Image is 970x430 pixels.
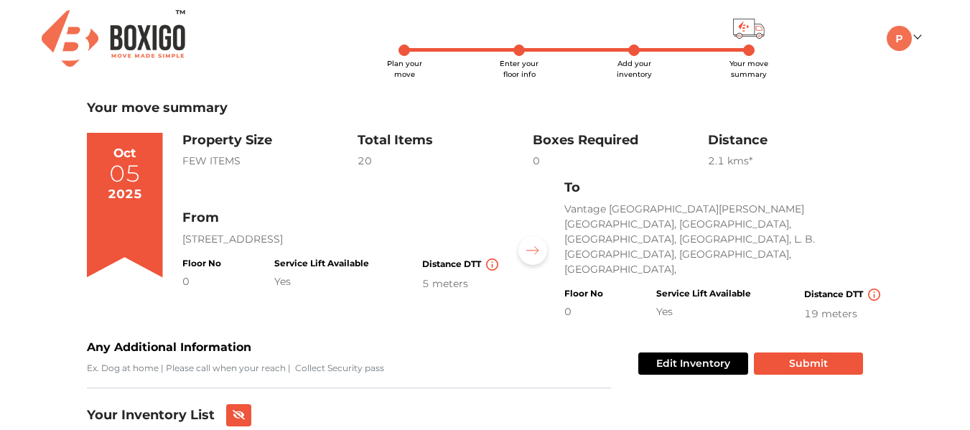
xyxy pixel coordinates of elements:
span: Plan your move [387,59,422,79]
span: Add your inventory [617,59,652,79]
span: Enter your floor info [500,59,538,79]
div: 20 [358,154,533,169]
div: FEW ITEMS [182,154,358,169]
h3: From [182,210,501,226]
h4: Service Lift Available [274,258,369,268]
h3: Distance [708,133,883,149]
h3: Your move summary [87,101,884,116]
h3: To [564,180,883,196]
h4: Floor No [182,258,221,268]
h3: Your Inventory List [87,408,215,424]
div: Oct [113,144,136,163]
h3: Property Size [182,133,358,149]
div: 0 [182,274,221,289]
b: Any Additional Information [87,340,251,354]
h4: Floor No [564,289,603,299]
h4: Distance DTT [422,258,501,271]
div: Yes [274,274,369,289]
button: Submit [754,352,863,375]
h3: Boxes Required [533,133,708,149]
div: 05 [109,162,141,185]
div: 5 meters [422,276,501,291]
img: Boxigo [42,10,185,67]
div: 0 [533,154,708,169]
h4: Distance DTT [804,289,883,301]
div: 19 meters [804,307,883,322]
div: Yes [656,304,751,319]
h3: Total Items [358,133,533,149]
div: 0 [564,304,603,319]
p: Vantage [GEOGRAPHIC_DATA][PERSON_NAME][GEOGRAPHIC_DATA], [GEOGRAPHIC_DATA], [GEOGRAPHIC_DATA], [G... [564,202,883,277]
span: Your move summary [729,59,768,79]
div: 2.1 km s* [708,154,883,169]
button: Edit Inventory [638,352,748,375]
p: [STREET_ADDRESS] [182,232,501,247]
h4: Service Lift Available [656,289,751,299]
div: 2025 [108,185,142,204]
